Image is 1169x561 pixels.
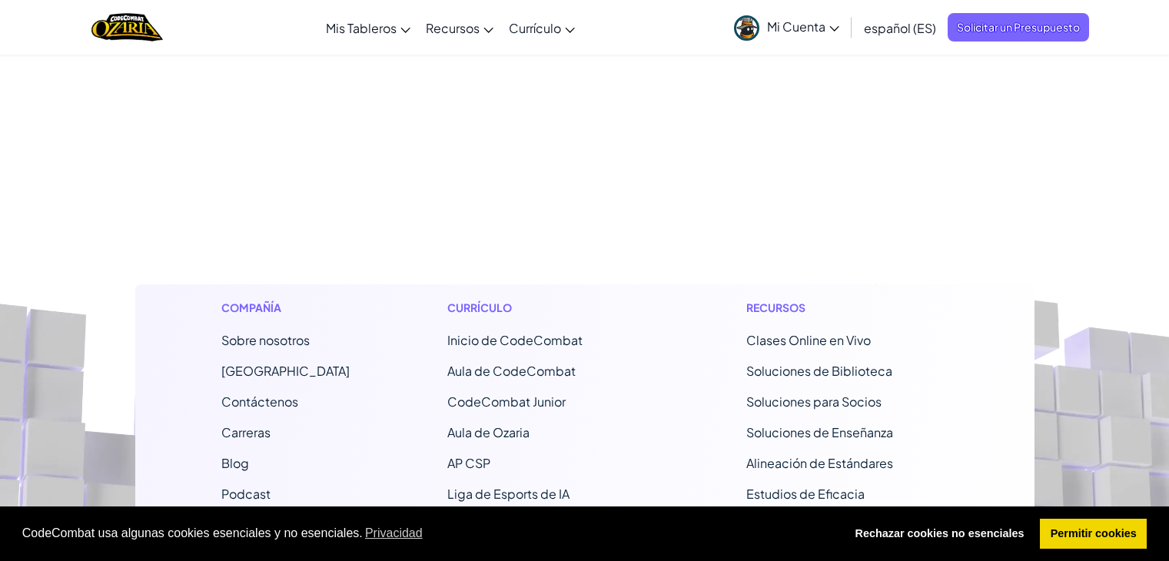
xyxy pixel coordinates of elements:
[447,424,530,440] a: Aula de Ozaria
[221,393,298,410] span: Contáctenos
[746,486,865,502] a: Estudios de Eficacia
[447,486,570,502] a: Liga de Esports de IA
[91,12,163,43] img: Home
[418,7,501,48] a: Recursos
[221,486,271,502] a: Podcast
[864,20,936,36] span: español (ES)
[767,18,839,35] span: Mi Cuenta
[746,424,893,440] a: Soluciones de Enseñanza
[221,332,310,348] a: Sobre nosotros
[22,522,832,545] span: CodeCombat usa algunas cookies esenciales y no esenciales.
[845,519,1034,549] a: deny cookies
[221,363,350,379] a: [GEOGRAPHIC_DATA]
[447,393,566,410] a: CodeCombat Junior
[746,393,882,410] a: Soluciones para Socios
[1040,519,1147,549] a: allow cookies
[734,15,759,41] img: avatar
[447,300,649,316] h1: Currículo
[501,7,583,48] a: Currículo
[746,455,893,471] a: Alineación de Estándares
[447,455,490,471] a: AP CSP
[318,7,418,48] a: Mis Tableros
[509,20,561,36] span: Currículo
[221,300,350,316] h1: Compañía
[447,332,583,348] span: Inicio de CodeCombat
[426,20,480,36] span: Recursos
[856,7,944,48] a: español (ES)
[221,455,249,471] a: Blog
[746,332,871,348] a: Clases Online en Vivo
[91,12,163,43] a: Ozaria by CodeCombat logo
[746,363,892,379] a: Soluciones de Biblioteca
[221,424,271,440] a: Carreras
[447,363,576,379] a: Aula de CodeCombat
[726,3,847,51] a: Mi Cuenta
[326,20,397,36] span: Mis Tableros
[948,13,1089,41] a: Solicitar un Presupuesto
[746,300,948,316] h1: Recursos
[363,522,425,545] a: learn more about cookies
